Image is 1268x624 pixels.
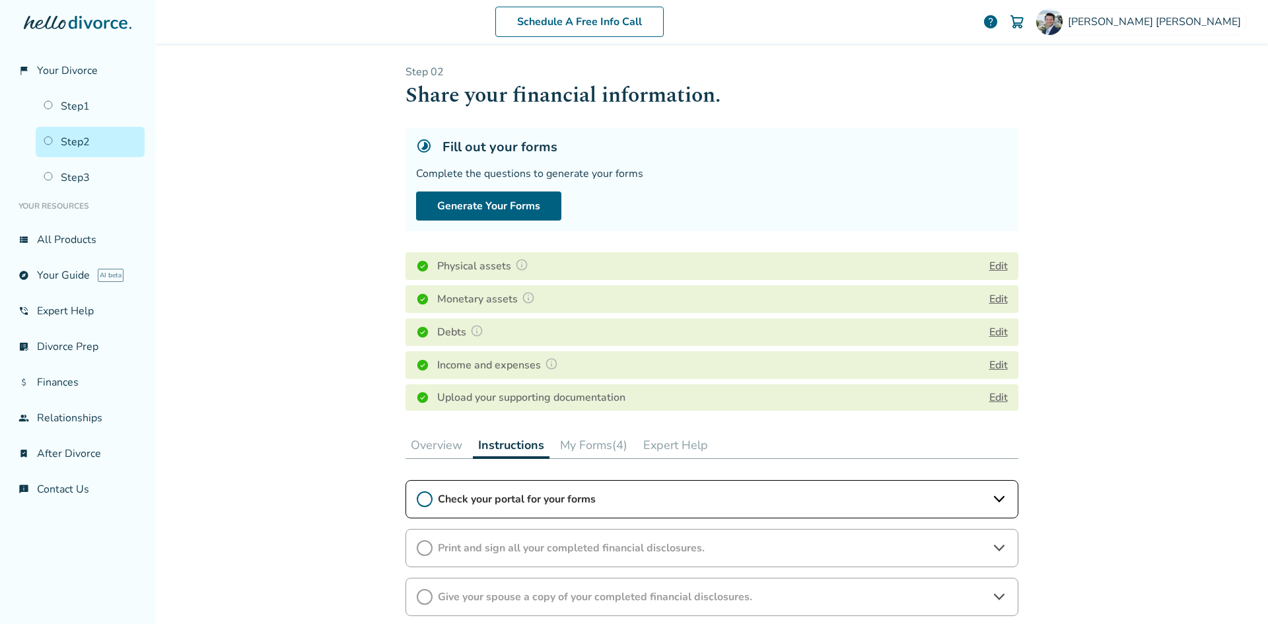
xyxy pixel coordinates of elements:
[1036,9,1063,35] img: Ryan Thomason
[438,590,986,604] span: Give your spouse a copy of your completed financial disclosures.
[18,65,29,76] span: flag_2
[18,413,29,423] span: group
[36,127,145,157] a: Step2
[416,359,429,372] img: Completed
[405,65,1018,79] p: Step 0 2
[11,296,145,326] a: phone_in_talkExpert Help
[437,357,562,374] h4: Income and expenses
[989,324,1008,340] button: Edit
[11,438,145,469] a: bookmark_checkAfter Divorce
[545,357,558,370] img: Question Mark
[18,234,29,245] span: view_list
[555,432,633,458] button: My Forms(4)
[1009,14,1025,30] img: Cart
[989,357,1008,373] button: Edit
[437,324,487,341] h4: Debts
[473,432,549,459] button: Instructions
[638,432,713,458] button: Expert Help
[18,377,29,388] span: attach_money
[405,432,468,458] button: Overview
[989,291,1008,307] button: Edit
[11,331,145,362] a: list_alt_checkDivorce Prep
[18,270,29,281] span: explore
[989,390,1008,405] a: Edit
[438,541,986,555] span: Print and sign all your completed financial disclosures.
[1068,15,1246,29] span: [PERSON_NAME] [PERSON_NAME]
[416,326,429,339] img: Completed
[11,55,145,86] a: flag_2Your Divorce
[989,258,1008,274] button: Edit
[437,258,532,275] h4: Physical assets
[11,474,145,504] a: chat_infoContact Us
[36,162,145,193] a: Step3
[416,293,429,306] img: Completed
[11,403,145,433] a: groupRelationships
[36,91,145,121] a: Step1
[37,63,98,78] span: Your Divorce
[442,138,557,156] h5: Fill out your forms
[18,341,29,352] span: list_alt_check
[522,291,535,304] img: Question Mark
[437,390,625,405] h4: Upload your supporting documentation
[438,492,986,506] span: Check your portal for your forms
[983,14,999,30] a: help
[11,193,145,219] li: Your Resources
[11,367,145,398] a: attach_moneyFinances
[416,260,429,273] img: Completed
[416,191,561,221] button: Generate Your Forms
[416,166,1008,181] div: Complete the questions to generate your forms
[98,269,123,282] span: AI beta
[495,7,664,37] a: Schedule A Free Info Call
[18,306,29,316] span: phone_in_talk
[437,291,539,308] h4: Monetary assets
[405,79,1018,112] h1: Share your financial information.
[11,225,145,255] a: view_listAll Products
[416,391,429,404] img: Completed
[470,324,483,337] img: Question Mark
[515,258,528,271] img: Question Mark
[11,260,145,291] a: exploreYour GuideAI beta
[18,484,29,495] span: chat_info
[18,448,29,459] span: bookmark_check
